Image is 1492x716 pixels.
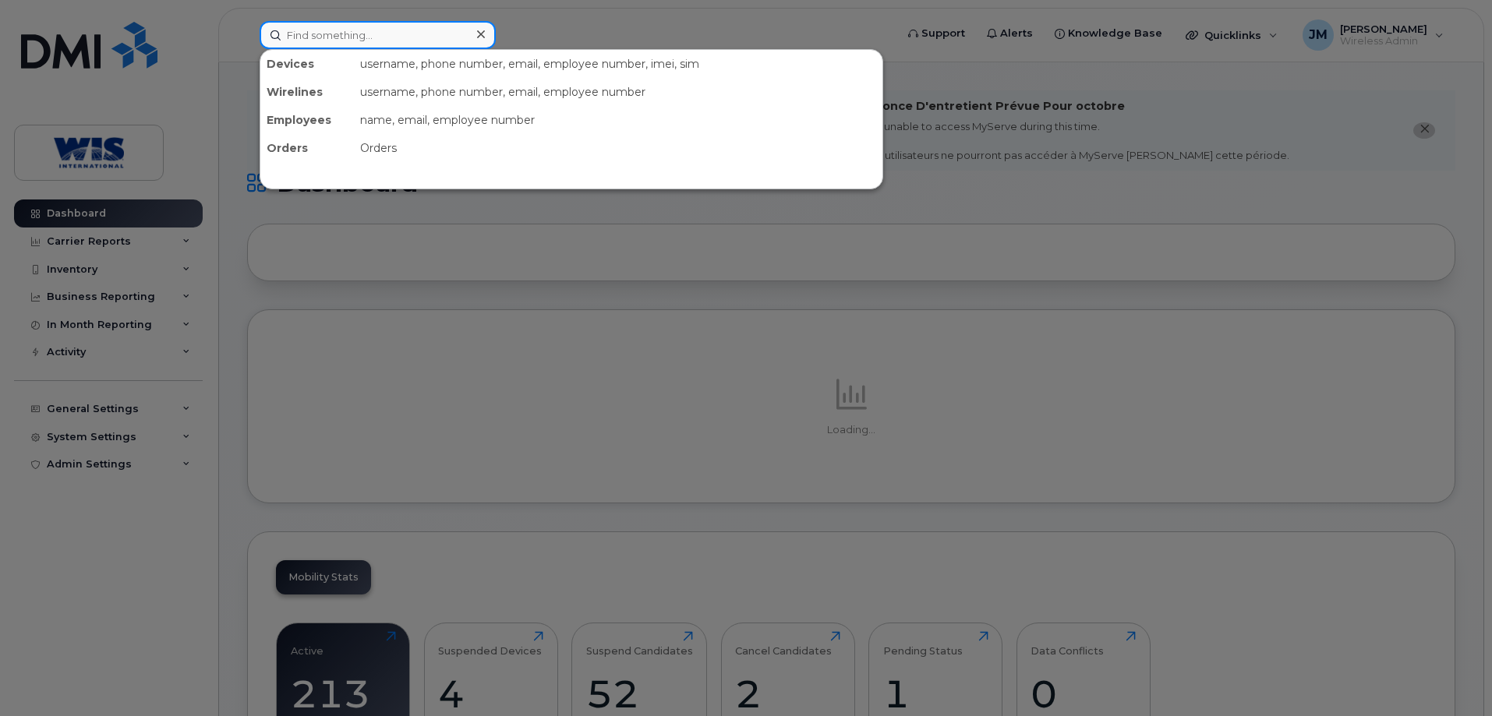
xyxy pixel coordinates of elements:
div: Orders [260,134,354,162]
div: Orders [354,134,882,162]
div: Wirelines [260,78,354,106]
div: username, phone number, email, employee number, imei, sim [354,50,882,78]
div: name, email, employee number [354,106,882,134]
div: Employees [260,106,354,134]
div: Devices [260,50,354,78]
div: username, phone number, email, employee number [354,78,882,106]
